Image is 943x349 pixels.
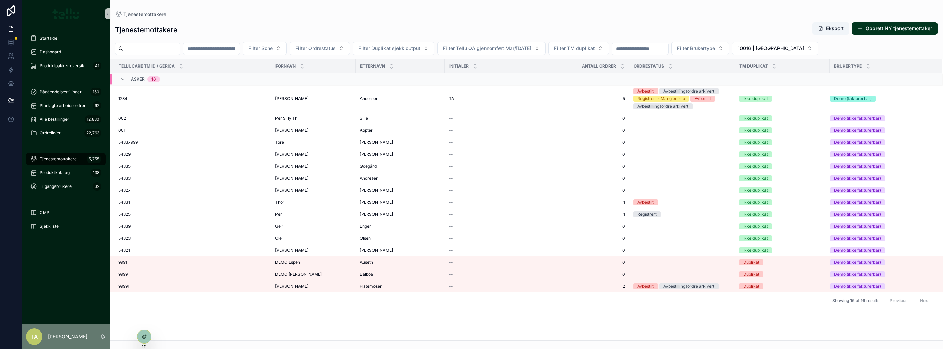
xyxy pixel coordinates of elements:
[526,96,625,101] span: 5
[449,248,453,253] span: --
[834,163,881,169] div: Demo (ikke fakturerbar)
[118,200,130,205] span: 54331
[739,115,825,121] a: Ikke duplikat
[115,25,177,35] h1: Tjenestemottakere
[449,96,454,101] span: TA
[637,211,657,217] div: Registrert
[360,63,385,69] span: Etternavn
[275,188,352,193] a: [PERSON_NAME]
[830,139,934,145] a: Demo (ikke fakturerbar)
[360,248,393,253] span: [PERSON_NAME]
[449,63,469,69] span: Initialer
[40,89,82,95] span: Pågående bestillinger
[739,175,825,181] a: Ikke duplikat
[40,184,72,189] span: Tilgangsbrukere
[743,151,768,157] div: Ikke duplikat
[40,170,70,176] span: Produktkatalog
[90,88,101,96] div: 150
[830,271,934,277] a: Demo (ikke fakturerbar)
[739,283,825,289] a: Duplikat
[449,176,518,181] a: --
[360,164,441,169] a: Ødegård
[275,152,308,157] span: [PERSON_NAME]
[449,200,518,205] a: --
[360,224,441,229] a: Enger
[449,284,453,289] span: --
[275,284,352,289] a: [PERSON_NAME]
[449,176,453,181] span: --
[526,272,625,277] a: 0
[834,259,881,265] div: Demo (ikke fakturerbar)
[739,223,825,229] a: Ikke duplikat
[275,128,308,133] span: [PERSON_NAME]
[743,223,768,229] div: Ikke duplikat
[449,96,518,101] a: TA
[118,284,267,289] a: 99991
[443,45,531,52] span: Filter Tellu QA gjennomført Mar/[DATE]
[526,188,625,193] a: 0
[123,11,166,18] span: Tjenestemottakere
[449,200,453,205] span: --
[834,151,881,157] div: Demo (ikke fakturerbar)
[743,163,768,169] div: Ikke duplikat
[743,235,768,241] div: Ikke duplikat
[449,272,453,277] span: --
[360,200,393,205] span: [PERSON_NAME]
[40,210,49,215] span: CMP
[118,188,267,193] a: 54327
[830,223,934,229] a: Demo (ikke fakturerbar)
[275,140,284,145] span: Tore
[637,103,688,109] div: Avbestillingsordre arkivert
[739,127,825,133] a: Ikke duplikat
[449,116,453,121] span: --
[834,271,881,277] div: Demo (ikke fakturerbar)
[275,164,308,169] span: [PERSON_NAME]
[830,247,934,253] a: Demo (ikke fakturerbar)
[118,176,267,181] a: 54333
[830,151,934,157] a: Demo (ikke fakturerbar)
[526,248,625,253] a: 0
[743,127,768,133] div: Ikke duplikat
[449,116,518,121] a: --
[526,176,625,181] span: 0
[93,62,101,70] div: 41
[118,152,131,157] span: 54329
[118,224,131,229] span: 54339
[834,63,862,69] span: Brukertype
[830,211,934,217] a: Demo (ikke fakturerbar)
[360,152,441,157] a: [PERSON_NAME]
[290,42,350,55] button: Select Button
[118,96,267,101] a: 1234
[118,116,126,121] span: 002
[275,272,352,277] a: DEMO [PERSON_NAME]
[449,188,518,193] a: --
[852,22,938,35] button: Opprett NY tjenestemottaker
[26,60,106,72] a: Produktpakker oversikt41
[275,248,352,253] a: [PERSON_NAME]
[118,176,131,181] span: 54333
[830,235,934,241] a: Demo (ikke fakturerbar)
[739,163,825,169] a: Ikke duplikat
[360,164,377,169] span: Ødegård
[275,63,296,69] span: Fornavn
[526,140,625,145] span: 0
[118,212,131,217] span: 54325
[360,128,441,133] a: Kopter
[275,272,322,277] span: DEMO [PERSON_NAME]
[834,283,881,289] div: Demo (ikke fakturerbar)
[118,260,267,265] a: 9991
[119,63,175,69] span: Tellucare TM ID / Gerica
[449,260,518,265] a: --
[526,212,625,217] a: 1
[834,115,881,121] div: Demo (ikke fakturerbar)
[360,128,373,133] span: Kopter
[275,188,308,193] span: [PERSON_NAME]
[118,164,267,169] a: 54335
[93,101,101,110] div: 92
[834,127,881,133] div: Demo (ikke fakturerbar)
[526,284,625,289] a: 2
[449,152,518,157] a: --
[449,140,518,145] a: --
[449,224,453,229] span: --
